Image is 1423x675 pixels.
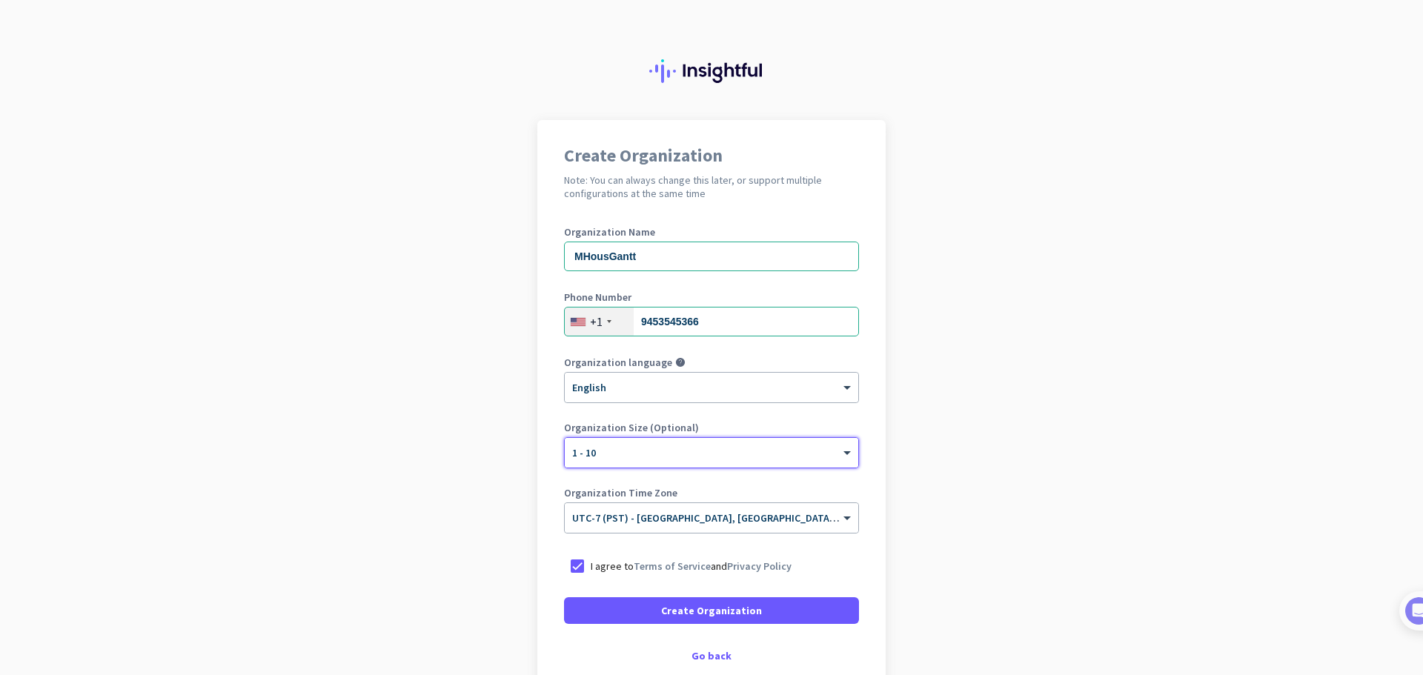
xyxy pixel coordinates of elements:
i: help [675,357,686,368]
div: Go back [564,651,859,661]
span: Create Organization [661,603,762,618]
div: +1 [590,314,603,329]
label: Organization Time Zone [564,488,859,498]
img: Insightful [649,59,774,83]
h2: Note: You can always change this later, or support multiple configurations at the same time [564,173,859,200]
p: I agree to and [591,559,792,573]
label: Phone Number [564,292,859,302]
input: What is the name of your organization? [564,242,859,271]
a: Terms of Service [634,559,711,573]
input: 201-555-0123 [564,307,859,336]
label: Organization Size (Optional) [564,422,859,433]
a: Privacy Policy [727,559,792,573]
label: Organization language [564,357,672,368]
h1: Create Organization [564,147,859,164]
label: Organization Name [564,227,859,237]
button: Create Organization [564,597,859,624]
